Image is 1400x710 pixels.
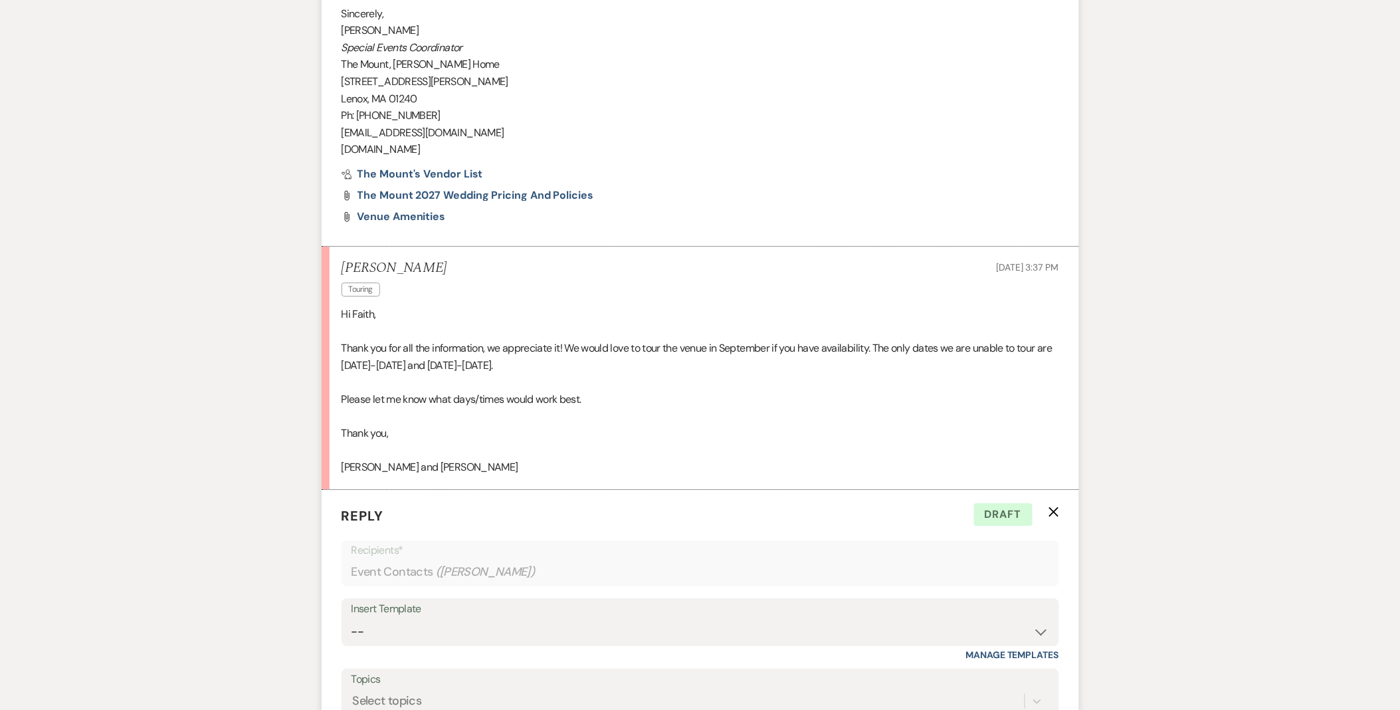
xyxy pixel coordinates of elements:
[351,670,1049,689] label: Topics
[342,459,1059,476] p: [PERSON_NAME] and [PERSON_NAME]
[342,74,508,88] span: [STREET_ADDRESS][PERSON_NAME]
[342,41,462,55] em: Special Events Coordinator
[342,92,417,106] span: Lenox, MA 01240
[351,542,1049,559] p: Recipients*
[966,649,1059,661] a: Manage Templates
[342,340,1059,374] p: Thank you for all the information, we appreciate it! We would love to tour the venue in September...
[342,23,419,37] span: [PERSON_NAME]
[357,188,594,202] span: The Mount 2027 Wedding Pricing and Policies
[342,283,381,296] span: Touring
[342,142,421,156] span: [DOMAIN_NAME]
[342,306,1059,323] p: Hi Faith,
[974,503,1033,526] span: Draft
[342,7,384,21] span: Sincerely,
[342,126,504,140] span: [EMAIL_ADDRESS][DOMAIN_NAME]
[342,391,1059,408] p: Please let me know what days/times would work best.
[357,190,594,201] a: The Mount 2027 Wedding Pricing and Policies
[342,108,441,122] span: Ph: [PHONE_NUMBER]
[436,563,536,581] span: ( [PERSON_NAME] )
[342,425,1059,442] p: Thank you,
[342,260,447,277] h5: [PERSON_NAME]
[351,600,1049,619] div: Insert Template
[342,57,500,71] span: The Mount, [PERSON_NAME] Home
[351,559,1049,585] div: Event Contacts
[342,169,483,179] a: The Mount's Vendor List
[996,261,1058,273] span: [DATE] 3:37 PM
[357,211,446,222] a: Venue Amenities
[342,507,384,525] span: Reply
[357,209,446,223] span: Venue Amenities
[357,167,483,181] span: The Mount's Vendor List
